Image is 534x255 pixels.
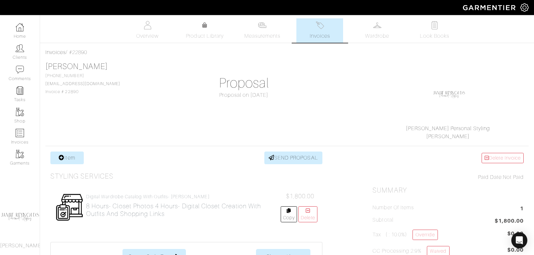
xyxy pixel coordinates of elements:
a: Wardrobe [354,18,400,43]
img: garments-icon-b7da505a4dc4fd61783c78ac3ca0ef83fa9d6f193b1c9dc38574b1d14d53ca28.png [16,108,24,116]
span: Measurements [244,32,281,40]
h2: Summary [372,186,524,195]
a: Copy [281,206,297,222]
img: gear-icon-white-bd11855cb880d31180b6d7d6211b90ccbf57a29d726f0c71d8c61bd08dd39cc2.png [520,3,529,12]
a: SEND PROPOSAL [264,152,322,164]
img: garments-icon-b7da505a4dc4fd61783c78ac3ca0ef83fa9d6f193b1c9dc38574b1d14d53ca28.png [16,150,24,158]
img: orders-27d20c2124de7fd6de4e0e44c1d41de31381a507db9b33961299e4e07d508b8c.svg [316,21,324,29]
span: Invoices [310,32,330,40]
img: basicinfo-40fd8af6dae0f16599ec9e87c0ef1c0a1fdea2edbe929e3d69a839185d80c458.svg [143,21,152,29]
h2: 8 hours- Closet Photos 4 hours- Digital Closet Creation with Outfits and Shopping Links [86,202,281,218]
img: wardrobe-487a4870c1b7c33e795ec22d11cfc2ed9d08956e64fb3008fe2437562e282088.svg [373,21,381,29]
span: Look Books [420,32,450,40]
span: Paid Date: [478,174,503,180]
span: $1,800.00 [286,193,314,200]
h5: Number of Items [372,205,414,211]
a: [PERSON_NAME] [426,134,470,140]
a: Digital Wardrobe Catalog with Outfits- [PERSON_NAME] 8 hours- Closet Photos 4 hours- Digital Clos... [86,194,281,218]
h4: Digital Wardrobe Catalog with Outfits- [PERSON_NAME] [86,194,281,200]
a: [PERSON_NAME] Personal Styling [406,125,490,132]
a: Delete Invoice [482,153,524,163]
span: $0.00 [507,230,524,238]
a: Product Library [182,21,228,40]
img: todo-9ac3debb85659649dc8f770b8b6100bb5dab4b48dedcbae339e5042a72dfd3cc.svg [431,21,439,29]
a: Overview [124,18,171,43]
div: Open Intercom Messenger [511,232,527,248]
div: / #22890 [45,48,529,56]
div: Not Paid [372,173,524,181]
span: [PHONE_NUMBER] Invoice # 22890 [45,73,120,94]
span: Wardrobe [365,32,389,40]
a: Invoices [45,49,66,55]
h1: Proposal [169,75,320,91]
a: Invoices [296,18,343,43]
img: dashboard-icon-dbcd8f5a0b271acd01030246c82b418ddd0df26cd7fceb0bd07c9910d44c42f6.png [16,23,24,31]
span: $1,800.00 [495,217,524,226]
h5: Tax ( : 10.0%) [372,230,438,240]
a: [EMAIL_ADDRESS][DOMAIN_NAME] [45,81,120,86]
span: 1 [520,205,524,214]
a: Look Books [411,18,458,43]
img: comment-icon-a0a6a9ef722e966f86d9cbdc48e553b5cf19dbc54f86b18d962a5391bc8f6eb6.png [16,65,24,74]
a: Override [413,230,438,240]
a: Item [50,152,84,164]
img: orders-icon-0abe47150d42831381b5fb84f609e132dff9fe21cb692f30cb5eec754e2cba89.png [16,129,24,137]
img: clients-icon-6bae9207a08558b7cb47a8932f037763ab4055f8c8b6bfacd5dc20c3e0201464.png [16,44,24,52]
img: garmentier-logo-header-white-b43fb05a5012e4ada735d5af1a66efaba907eab6374d6393d1fbf88cb4ef424d.png [460,2,520,13]
h5: Subtotal [372,217,393,223]
a: [PERSON_NAME] [45,62,108,71]
img: reminder-icon-8004d30b9f0a5d33ae49ab947aed9ed385cf756f9e5892f1edd6e32f2345188e.png [16,86,24,95]
img: Laf3uQ8GxXCUCpUxMBPvKvLn.png [432,78,466,111]
a: Measurements [239,18,286,43]
span: Overview [136,32,159,40]
div: Proposal on [DATE] [169,91,320,99]
span: Product Library [186,32,224,40]
img: Womens_Service-b2905c8a555b134d70f80a63ccd9711e5cb40bac1cff00c12a43f244cd2c1cd3.png [55,193,83,221]
h3: Styling Services [50,172,113,181]
a: Delete [298,206,317,222]
img: measurements-466bbee1fd09ba9460f595b01e5d73f9e2bff037440d3c8f018324cb6cdf7a4a.svg [258,21,266,29]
